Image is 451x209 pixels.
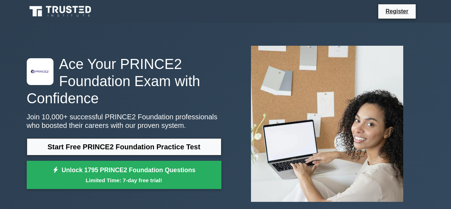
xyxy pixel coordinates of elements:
[27,161,221,189] a: Unlock 1795 PRINCE2 Foundation QuestionsLimited Time: 7-day free trial!
[27,138,221,155] a: Start Free PRINCE2 Foundation Practice Test
[27,113,221,130] p: Join 10,000+ successful PRINCE2 Foundation professionals who boosted their careers with our prove...
[381,7,412,16] a: Register
[36,176,212,184] small: Limited Time: 7-day free trial!
[27,55,221,107] h1: Ace Your PRINCE2 Foundation Exam with Confidence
